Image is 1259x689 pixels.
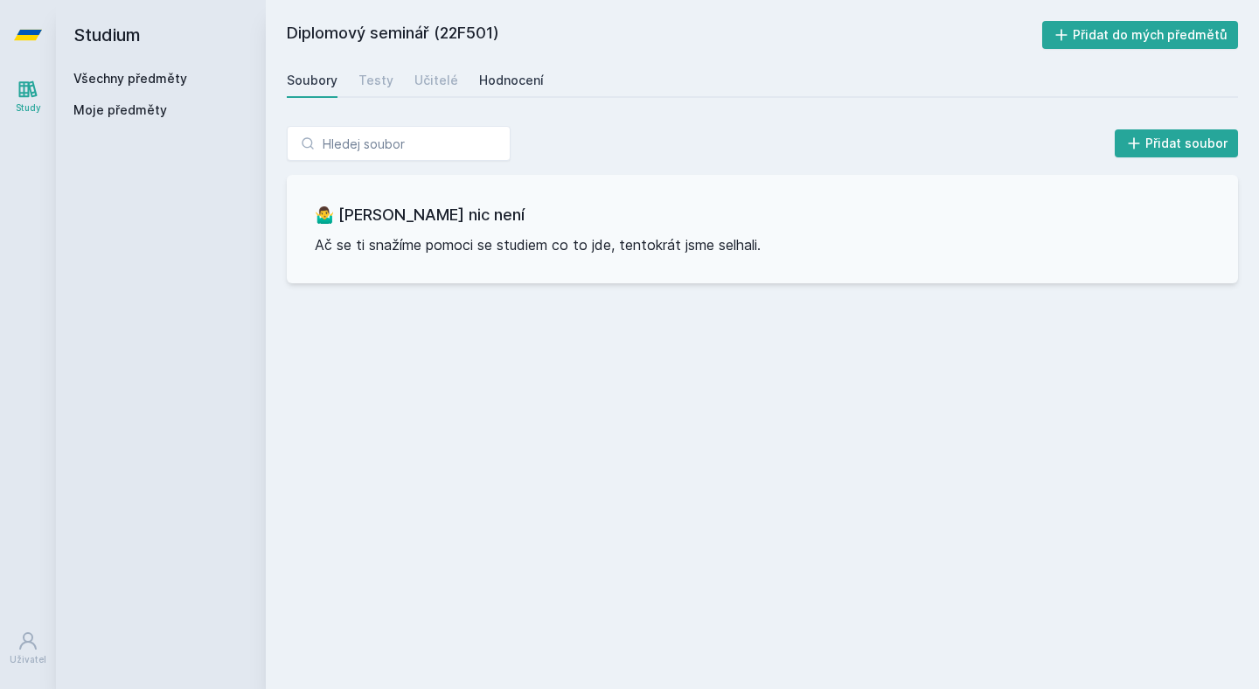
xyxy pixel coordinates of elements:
[16,101,41,115] div: Study
[3,70,52,123] a: Study
[73,101,167,119] span: Moje předměty
[1115,129,1239,157] button: Přidat soubor
[1042,21,1239,49] button: Přidat do mých předmětů
[287,126,511,161] input: Hledej soubor
[358,63,393,98] a: Testy
[10,653,46,666] div: Uživatel
[287,72,337,89] div: Soubory
[73,71,187,86] a: Všechny předměty
[414,72,458,89] div: Učitelé
[358,72,393,89] div: Testy
[479,63,544,98] a: Hodnocení
[287,63,337,98] a: Soubory
[3,622,52,675] a: Uživatel
[315,234,1210,255] p: Ač se ti snažíme pomoci se studiem co to jde, tentokrát jsme selhali.
[479,72,544,89] div: Hodnocení
[287,21,1042,49] h2: Diplomový seminář (22F501)
[315,203,1210,227] h3: 🤷‍♂️ [PERSON_NAME] nic není
[414,63,458,98] a: Učitelé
